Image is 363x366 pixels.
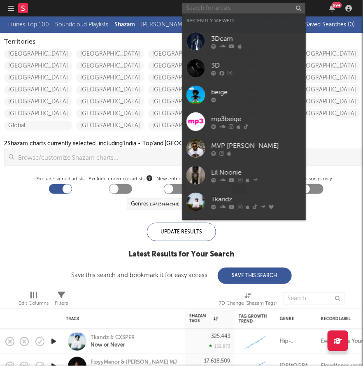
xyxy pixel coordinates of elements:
span: ( 0 ) [348,22,355,28]
div: Genres [131,199,180,209]
a: [GEOGRAPHIC_DATA] [4,109,72,119]
div: 3Dcam [211,34,302,44]
div: Filters [55,288,68,312]
a: [GEOGRAPHIC_DATA] [292,85,360,95]
span: ( 14 / 15 selected) [150,199,180,209]
a: [GEOGRAPHIC_DATA] [4,97,72,107]
div: 3D [211,61,302,70]
button: Saved Searches (0) [303,21,355,28]
div: Latest Results for Your Search [72,249,292,259]
a: [GEOGRAPHIC_DATA] [76,61,144,71]
a: iTunes Top 100 [8,20,49,30]
div: MVP [PERSON_NAME] [211,141,302,151]
div: 17,618,509 [204,359,230,364]
input: Search for artists [182,3,305,14]
a: [GEOGRAPHIC_DATA] [148,109,216,119]
a: [GEOGRAPHIC_DATA] [4,73,72,83]
button: Save This Search [218,268,292,284]
div: Shazam Tags [189,314,218,324]
a: [GEOGRAPHIC_DATA] [292,49,360,59]
div: Tkandz & CXSPER [91,334,135,342]
input: Search... [283,292,345,305]
div: 152,873 [209,344,230,349]
a: Soundcloud Playlists [55,20,108,30]
label: New entries only [156,174,194,184]
div: Update Results [147,223,216,241]
a: [GEOGRAPHIC_DATA] [76,49,144,59]
div: Lil Noonie [211,168,302,177]
div: Edit Columns [19,288,49,312]
div: 7D Change (Shazam Tags) [219,298,277,308]
a: [PERSON_NAME] [141,20,187,30]
div: Track [66,317,177,322]
div: Filters [55,298,68,308]
a: [GEOGRAPHIC_DATA] [4,85,72,95]
a: Lil Noonie [182,162,306,189]
a: mp3beige [182,108,306,135]
a: [GEOGRAPHIC_DATA] [292,97,360,107]
div: Edit Columns [19,298,49,308]
div: mp3beige [211,114,302,124]
span: Exclude enormous artists [88,174,152,184]
div: Now or Never [91,342,135,349]
a: [GEOGRAPHIC_DATA] [4,49,72,59]
a: [GEOGRAPHIC_DATA] [292,109,360,119]
a: [GEOGRAPHIC_DATA] [292,73,360,83]
a: [GEOGRAPHIC_DATA] [148,49,216,59]
a: Tkandz & CXSPERNow or Never [91,334,135,349]
a: Global [4,121,72,131]
a: [GEOGRAPHIC_DATA] [76,73,144,83]
a: [GEOGRAPHIC_DATA] [148,73,216,83]
a: MVP [PERSON_NAME] [182,135,306,162]
span: Saved Searches [305,22,355,28]
button: 99+ [329,5,335,12]
a: [GEOGRAPHIC_DATA] [76,109,144,119]
div: 99 + [332,2,342,8]
a: [GEOGRAPHIC_DATA] [148,85,216,95]
div: beige [211,87,302,97]
a: [GEOGRAPHIC_DATA] [148,121,216,131]
div: Save this search and bookmark it for easy access: [72,272,292,278]
a: beige [182,82,306,108]
a: [GEOGRAPHIC_DATA] [148,61,216,71]
div: Hip-Hop/Rap [280,337,313,347]
a: [GEOGRAPHIC_DATA] [76,85,144,95]
a: [GEOGRAPHIC_DATA] [76,121,144,131]
div: Recently Viewed [186,16,302,26]
a: 3D [182,55,306,82]
div: Tag Growth Trend [239,314,268,324]
div: Genre [280,317,309,322]
div: 7D Change (Shazam Tags) [219,288,277,312]
label: Exclude signed artists [36,174,84,184]
div: 325,443 [211,334,230,339]
div: Tkandz [211,194,302,204]
div: 2 Shazam charts currently selected, including 'India - Top' and '[GEOGRAPHIC_DATA] - Top' [4,139,242,149]
a: [GEOGRAPHIC_DATA] [4,61,72,71]
label: English songs only [291,174,332,184]
a: [GEOGRAPHIC_DATA] [76,97,144,107]
a: [PERSON_NAME] [182,215,306,242]
a: Tkandz [182,189,306,215]
a: [GEOGRAPHIC_DATA] [292,61,360,71]
a: 3Dcam [182,28,306,55]
button: Exclude enormous artists [147,174,152,182]
a: [GEOGRAPHIC_DATA] [148,97,216,107]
